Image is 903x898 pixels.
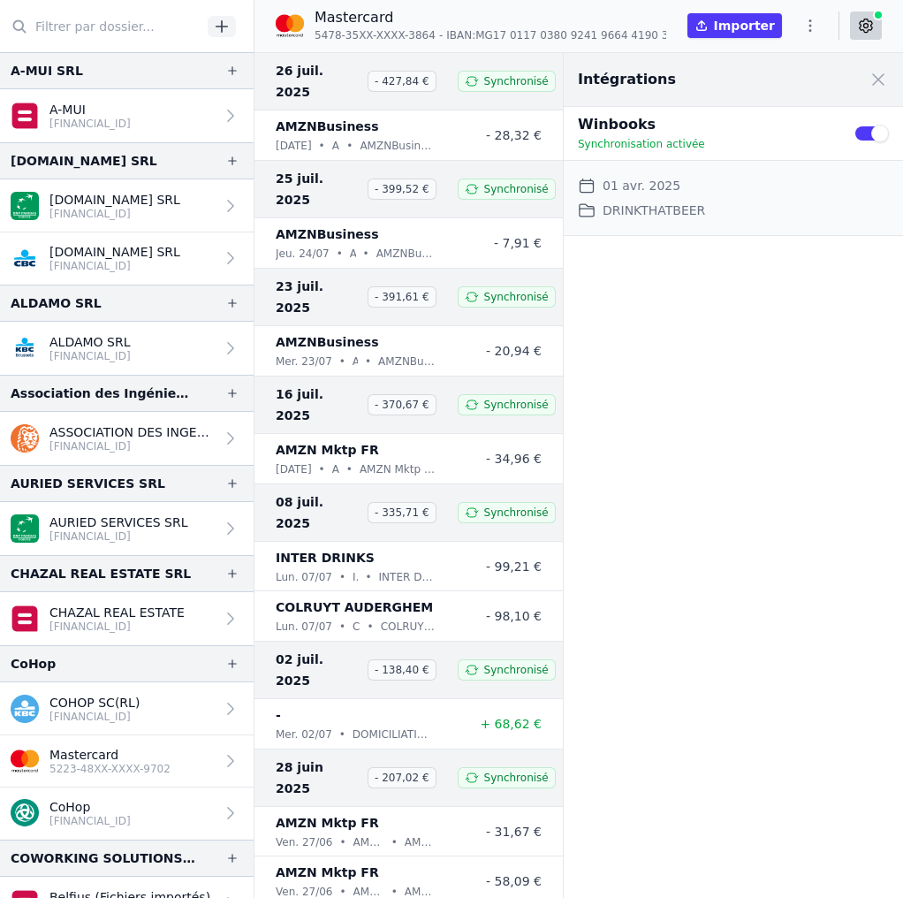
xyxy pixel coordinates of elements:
p: AMZN Mktp FR [276,439,379,460]
span: Synchronisé [484,74,549,88]
p: AMZNBusiness [276,224,379,245]
p: [FINANCIAL_ID] [49,529,188,544]
dd: DRINKTHATBEER [603,200,705,221]
span: + 68,62 € [480,717,542,731]
p: AMZN Mktp FR [276,862,379,883]
p: COLRUYT AUDERGHEM [276,597,433,618]
p: AMZN Mktp FR [276,812,379,833]
button: Importer [687,13,782,38]
p: DOMICILIATION AUPRES DE VOTRE BANQUE Etat de dépenses: [DATE] Date du règlement: [DATE] [353,726,436,743]
div: • [365,568,371,586]
p: AMZNBusiness [332,137,340,155]
div: • [339,726,345,743]
img: ing.png [11,424,39,453]
div: • [337,245,343,263]
span: 25 juil. 2025 [276,168,360,210]
span: - [439,28,443,42]
p: ALDAMO SRL [49,333,131,351]
span: - 207,02 € [368,767,436,788]
p: [FINANCIAL_ID] [49,814,131,828]
span: - 98,10 € [486,609,542,623]
span: Synchronisé [484,398,549,412]
p: COHOP SC(RL) [49,694,140,712]
p: lun. 07/07 [276,618,332,635]
img: belfius.png [11,102,39,130]
span: - 20,94 € [486,344,542,358]
span: Synchronisé [484,663,549,677]
img: BNP_BE_BUSINESS_GEBABEBB.png [11,192,39,220]
span: 23 juil. 2025 [276,276,360,318]
div: • [346,460,353,478]
div: • [339,618,345,635]
img: imageedit_2_6530439554.png [276,11,304,40]
span: 16 juil. 2025 [276,384,360,426]
p: mer. 23/07 [276,353,332,370]
p: AMZNBusiness*RS1JB5IT4 [DOMAIN_NAME] Carte de crédit: 5478 35XX XXXX 3864 [PERSON_NAME] Etat de d... [360,137,436,155]
img: kbc.png [11,695,39,723]
span: 08 juil. 2025 [276,491,360,534]
p: CHAZAL REAL ESTATE [49,604,185,621]
p: A-MUI [49,101,131,118]
img: BNP_BE_BUSINESS_GEBABEBB.png [11,514,39,543]
p: CoHop [49,798,131,816]
div: CoHop [11,653,56,674]
img: imageedit_2_6530439554.png [11,747,39,775]
div: [DOMAIN_NAME] SRL [11,150,157,171]
div: ALDAMO SRL [11,293,102,314]
span: - 34,96 € [486,452,542,466]
p: [DOMAIN_NAME] SRL [49,243,180,261]
div: • [391,833,398,851]
p: INTER DRINKS [353,568,358,586]
p: ven. 27/06 [276,833,332,851]
span: - 335,71 € [368,502,436,523]
p: jeu. 24/07 [276,245,330,263]
span: 027 [563,179,597,200]
p: COLRUYT AUDERGHEM [353,618,360,635]
p: AMZNBusiness [276,116,379,137]
p: [FINANCIAL_ID] [49,620,185,634]
p: INTER DRINKS Belgique-Forest Carte de crédit: 5478 35XX XXXX 3864 [PERSON_NAME] Etat de dépenses:... [379,568,436,586]
span: Synchronisation activée [578,138,705,150]
div: • [319,137,325,155]
span: Synchronisé [484,506,549,520]
p: Mastercard [49,746,171,764]
p: ASSOCIATION DES INGENIEURS CIVIL ASBL A.I.L.V. [49,423,215,441]
p: - [276,704,281,726]
span: IBAN: MG17 0117 0380 9241 9664 4190 347 [446,28,681,42]
p: AMZNBusiness [276,331,379,353]
p: AMZNBusiness [353,353,358,370]
p: [FINANCIAL_ID] [49,259,180,273]
span: 022 [563,767,597,788]
span: - 427,84 € [368,71,436,92]
p: [DATE] [276,137,312,155]
div: • [339,353,345,370]
span: 028 [563,71,597,92]
p: AMZN Mktp FR*1V53F8UP5 [DOMAIN_NAME] [405,833,436,851]
p: INTER DRINKS [276,547,375,568]
span: 28 juin 2025 [276,757,360,799]
p: [DOMAIN_NAME] SRL [49,191,180,209]
p: AMZNBusiness [350,245,356,263]
p: 5223-48XX-XXXX-9702 [49,762,171,776]
dd: 01 avr. 2025 [603,175,680,196]
p: mer. 02/07 [276,726,332,743]
span: Synchronisé [484,771,549,785]
p: [FINANCIAL_ID] [49,117,131,131]
div: Association des Ingénieurs Civils Sortis de l'Université [DEMOGRAPHIC_DATA] de Louvain-Vereniging... [11,383,197,404]
p: COLRUYT AUDERGHEM [GEOGRAPHIC_DATA]-[PERSON_NAME] de crédit: 5478 35XX XXXX 3864 [PERSON_NAME] Et... [381,618,436,635]
div: COWORKING SOLUTIONS SRL [11,848,197,869]
p: [DATE] [276,460,312,478]
img: belfius.png [11,605,39,633]
span: Synchronisé [484,290,549,304]
span: - 31,67 € [486,825,542,839]
div: AURIED SERVICES SRL [11,473,165,494]
span: 5478-35XX-XXXX-3864 [315,28,436,42]
p: AMZN Mktp FR*1V53F8UP5 [DOMAIN_NAME] [353,833,384,851]
span: 26 juil. 2025 [276,60,360,103]
p: lun. 07/07 [276,568,332,586]
div: • [365,353,371,370]
div: • [319,460,325,478]
p: AMZN Mktp FR*R777H6YO4 [DOMAIN_NAME] Carte de crédit: 5478 35XX XXXX 3864 [PERSON_NAME] Etat de d... [360,460,436,478]
p: Winbooks [578,114,832,135]
span: - 370,67 € [368,394,436,415]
